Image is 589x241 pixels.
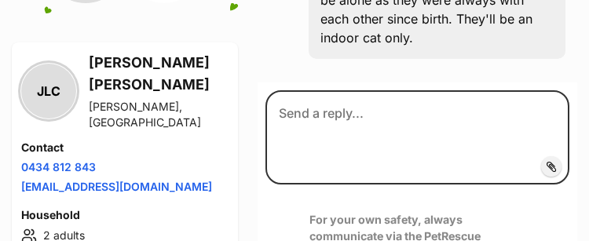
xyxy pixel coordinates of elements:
div: JLC [21,64,76,119]
div: [PERSON_NAME], [GEOGRAPHIC_DATA] [89,99,229,130]
h4: Contact [21,140,229,155]
h4: Household [21,207,229,223]
a: [EMAIL_ADDRESS][DOMAIN_NAME] [21,180,212,193]
a: 0434 812 843 [21,160,96,173]
h3: [PERSON_NAME] [PERSON_NAME] [89,52,229,96]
